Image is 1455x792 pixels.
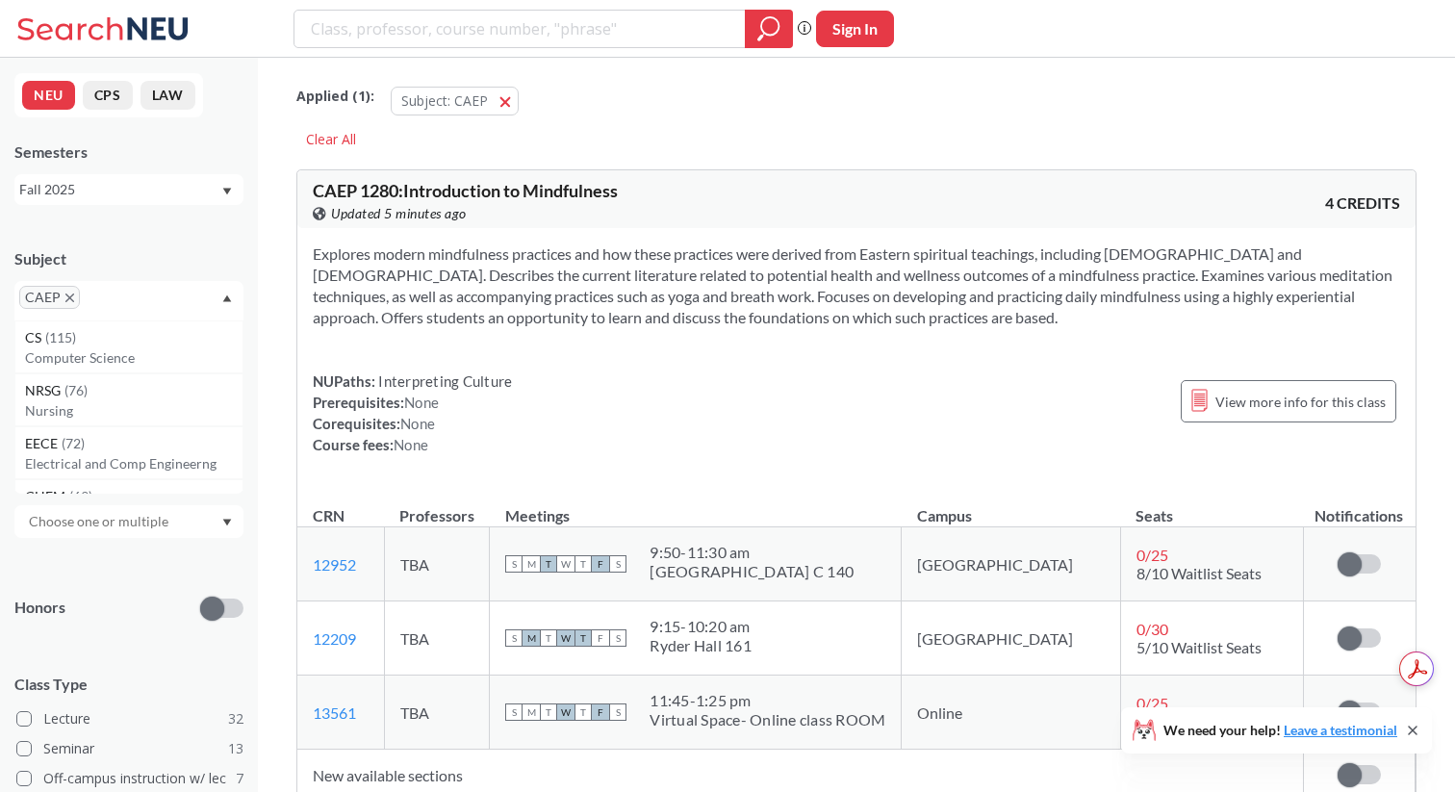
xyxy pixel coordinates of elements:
[19,179,220,200] div: Fall 2025
[331,203,467,224] span: Updated 5 minutes ago
[1120,486,1303,527] th: Seats
[505,555,523,573] span: S
[309,13,731,45] input: Class, professor, course number, "phrase"
[222,188,232,195] svg: Dropdown arrow
[574,629,592,647] span: T
[650,691,885,710] div: 11:45 - 1:25 pm
[64,382,88,398] span: ( 76 )
[1325,192,1400,214] span: 4 CREDITS
[25,454,242,473] p: Electrical and Comp Engineerng
[14,597,65,619] p: Honors
[236,768,243,789] span: 7
[16,706,243,731] label: Lecture
[394,436,428,453] span: None
[25,486,69,507] span: CHEM
[296,125,366,154] div: Clear All
[25,380,64,401] span: NRSG
[1136,620,1168,638] span: 0 / 30
[404,394,439,411] span: None
[1303,486,1415,527] th: Notifications
[540,555,557,573] span: T
[83,81,133,110] button: CPS
[1136,564,1262,582] span: 8/10 Waitlist Seats
[902,676,1120,750] td: Online
[384,676,490,750] td: TBA
[557,555,574,573] span: W
[25,327,45,348] span: CS
[745,10,793,48] div: magnifying glass
[400,415,435,432] span: None
[902,486,1120,527] th: Campus
[16,736,243,761] label: Seminar
[540,703,557,721] span: T
[557,703,574,721] span: W
[816,11,894,47] button: Sign In
[505,629,523,647] span: S
[540,629,557,647] span: T
[384,527,490,601] td: TBA
[574,555,592,573] span: T
[313,555,356,574] a: 12952
[25,348,242,368] p: Computer Science
[19,510,181,533] input: Choose one or multiple
[650,562,854,581] div: [GEOGRAPHIC_DATA] C 140
[228,708,243,729] span: 32
[19,286,80,309] span: CAEPX to remove pill
[384,486,490,527] th: Professors
[25,401,242,421] p: Nursing
[574,703,592,721] span: T
[592,629,609,647] span: F
[222,294,232,302] svg: Dropdown arrow
[490,486,902,527] th: Meetings
[1136,546,1168,564] span: 0 / 25
[609,555,626,573] span: S
[523,629,540,647] span: M
[650,543,854,562] div: 9:50 - 11:30 am
[14,174,243,205] div: Fall 2025Dropdown arrow
[650,636,752,655] div: Ryder Hall 161
[25,433,62,454] span: EECE
[14,281,243,320] div: CAEPX to remove pillDropdown arrowCS(115)Computer ScienceNRSG(76)NursingEECE(72)Electrical and Co...
[650,617,752,636] div: 9:15 - 10:20 am
[1136,694,1168,712] span: 0 / 25
[62,435,85,451] span: ( 72 )
[313,629,356,648] a: 12209
[523,555,540,573] span: M
[902,527,1120,601] td: [GEOGRAPHIC_DATA]
[313,180,618,201] span: CAEP 1280 : Introduction to Mindfulness
[557,629,574,647] span: W
[1215,390,1386,414] span: View more info for this class
[523,703,540,721] span: M
[140,81,195,110] button: LAW
[296,86,374,107] span: Applied ( 1 ):
[1284,722,1397,738] a: Leave a testimonial
[22,81,75,110] button: NEU
[375,372,512,390] span: Interpreting Culture
[1163,724,1397,737] span: We need your help!
[14,141,243,163] div: Semesters
[401,91,488,110] span: Subject: CAEP
[69,488,92,504] span: ( 69 )
[45,329,76,345] span: ( 115 )
[16,766,243,791] label: Off-campus instruction w/ lec
[313,505,345,526] div: CRN
[505,703,523,721] span: S
[14,674,243,695] span: Class Type
[313,243,1400,328] section: Explores modern mindfulness practices and how these practices were derived from Eastern spiritual...
[609,703,626,721] span: S
[1136,638,1262,656] span: 5/10 Waitlist Seats
[650,710,885,729] div: Virtual Space- Online class ROOM
[14,248,243,269] div: Subject
[384,601,490,676] td: TBA
[592,555,609,573] span: F
[14,505,243,538] div: Dropdown arrow
[65,294,74,302] svg: X to remove pill
[222,519,232,526] svg: Dropdown arrow
[391,87,519,115] button: Subject: CAEP
[592,703,609,721] span: F
[313,370,512,455] div: NUPaths: Prerequisites: Corequisites: Course fees:
[902,601,1120,676] td: [GEOGRAPHIC_DATA]
[609,629,626,647] span: S
[313,703,356,722] a: 13561
[228,738,243,759] span: 13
